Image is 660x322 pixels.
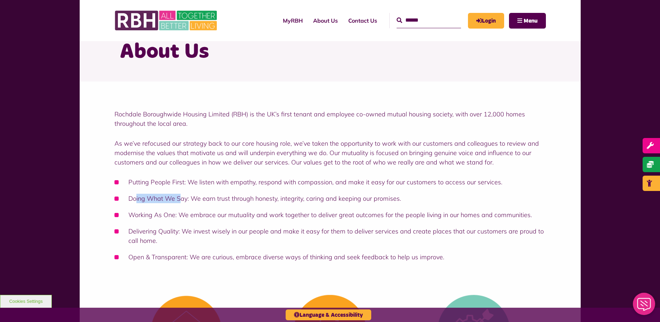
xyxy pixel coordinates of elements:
[629,291,660,322] iframe: Netcall Web Assistant for live chat
[524,18,538,24] span: Menu
[114,177,546,187] li: Putting People First: We listen with empathy, respond with compassion, and make it easy for our c...
[114,252,546,262] li: Open & Transparent: We are curious, embrace diverse ways of thinking and seek feedback to help us...
[397,13,461,28] input: Search
[468,13,504,29] a: MyRBH
[114,227,546,245] li: Delivering Quality: We invest wisely in our people and make it easy for them to deliver services ...
[509,13,546,29] button: Navigation
[114,194,546,203] li: Doing What We Say: We earn trust through honesty, integrity, caring and keeping our promises.
[120,38,541,66] h1: About Us
[114,210,546,220] li: Working As One: We embrace our mutuality and work together to deliver great outcomes for the peop...
[343,11,382,30] a: Contact Us
[286,309,371,320] button: Language & Accessibility
[278,11,308,30] a: MyRBH
[114,7,219,34] img: RBH
[114,109,546,128] p: Rochdale Boroughwide Housing Limited (RBH) is the UK’s first tenant and employee co-owned mutual ...
[114,139,546,167] p: As we’ve refocused our strategy back to our core housing role, we’ve taken the opportunity to wor...
[308,11,343,30] a: About Us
